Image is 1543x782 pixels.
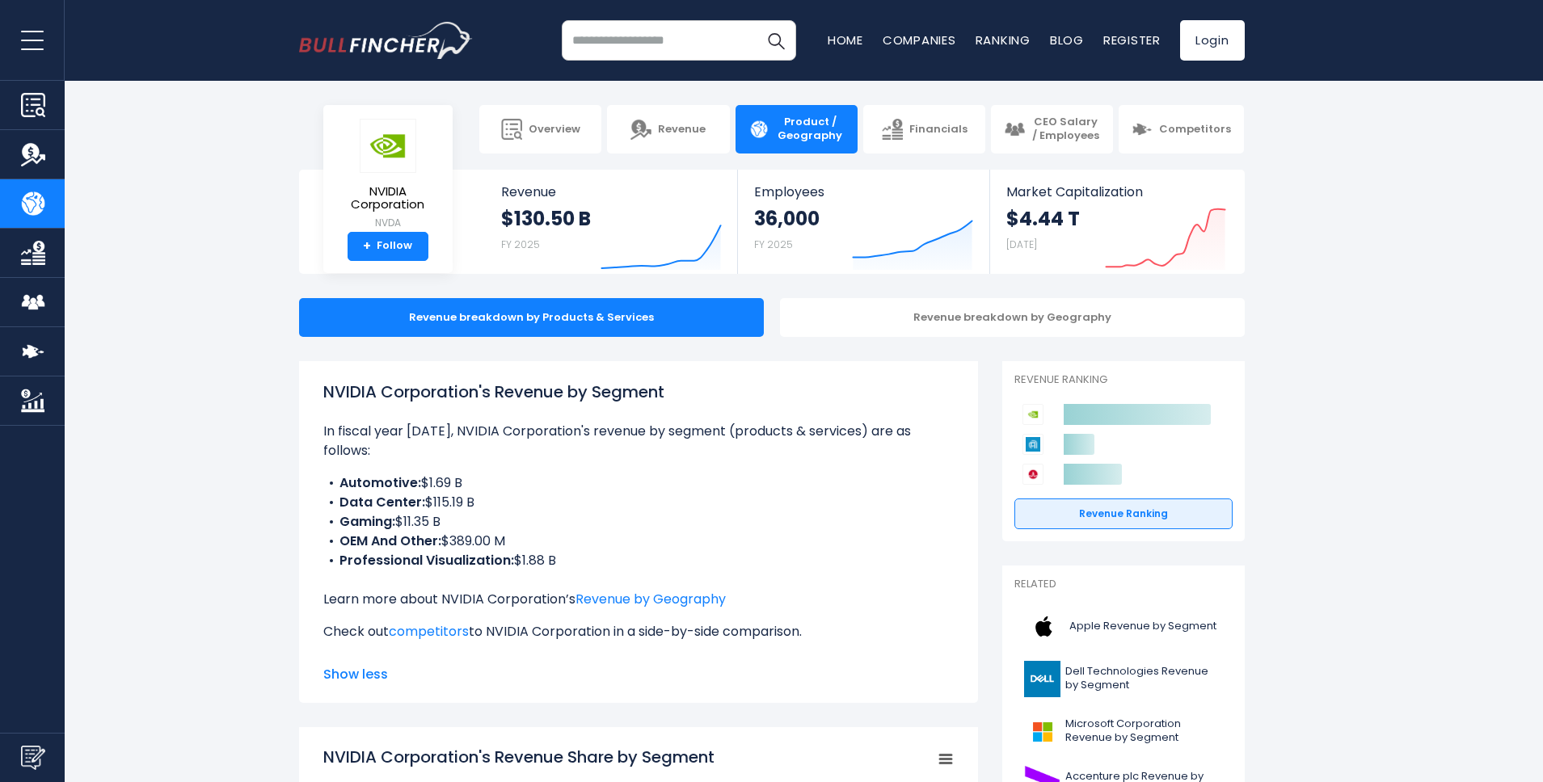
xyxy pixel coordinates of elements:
span: Overview [529,123,580,137]
a: Market Capitalization $4.44 T [DATE] [990,170,1242,274]
strong: + [363,239,371,254]
strong: $4.44 T [1006,206,1080,231]
a: Apple Revenue by Segment [1014,604,1233,649]
img: NVIDIA Corporation competitors logo [1022,404,1043,425]
small: [DATE] [1006,238,1037,251]
small: FY 2025 [754,238,793,251]
a: Companies [883,32,956,48]
a: Overview [479,105,601,153]
li: $1.69 B [323,473,954,493]
img: Broadcom competitors logo [1022,464,1043,485]
b: Professional Visualization: [339,551,514,570]
strong: 36,000 [754,206,820,231]
img: Applied Materials competitors logo [1022,434,1043,455]
button: Search [756,20,796,61]
a: Microsoft Corporation Revenue by Segment [1014,709,1233,754]
span: NVIDIA Corporation [336,185,440,212]
p: Related [1014,578,1233,591]
b: OEM And Other: [339,532,441,550]
a: Go to homepage [299,22,473,59]
strong: $130.50 B [501,206,591,231]
a: Register [1103,32,1161,48]
p: Revenue Ranking [1014,373,1233,387]
a: Blog [1050,32,1084,48]
a: Home [828,32,863,48]
span: Dell Technologies Revenue by Segment [1065,665,1223,692]
span: Revenue [501,184,722,200]
div: Revenue breakdown by Geography [780,298,1245,337]
p: Learn more about NVIDIA Corporation’s [323,590,954,609]
span: Financials [909,123,968,137]
span: Microsoft Corporation Revenue by Segment [1065,717,1223,745]
a: Ranking [976,32,1031,48]
a: Revenue Ranking [1014,498,1233,529]
span: Product / Geography [776,116,845,143]
a: NVIDIA Corporation NVDA [335,118,441,232]
img: bullfincher logo [299,22,473,59]
span: CEO Salary / Employees [1031,116,1100,143]
a: Revenue by Geography [575,590,726,608]
li: $389.00 M [323,532,954,551]
span: Revenue [658,123,706,137]
h1: NVIDIA Corporation's Revenue by Segment [323,380,954,404]
span: Market Capitalization [1006,184,1226,200]
a: Competitors [1119,105,1244,153]
a: Revenue $130.50 B FY 2025 [485,170,738,274]
b: Data Center: [339,493,425,511]
li: $1.88 B [323,551,954,570]
span: Competitors [1159,123,1231,137]
a: Revenue [607,105,729,153]
p: In fiscal year [DATE], NVIDIA Corporation's revenue by segment (products & services) are as follows: [323,422,954,460]
a: +Follow [348,232,428,261]
img: DELL logo [1024,661,1060,697]
img: AAPL logo [1024,608,1065,645]
span: Employees [754,184,973,200]
small: FY 2025 [501,238,540,251]
a: Login [1180,20,1245,61]
span: Apple Revenue by Segment [1069,620,1216,633]
a: Employees 36,000 FY 2025 [738,170,989,274]
b: Gaming: [339,512,395,531]
li: $11.35 B [323,512,954,532]
li: $115.19 B [323,493,954,512]
a: competitors [389,622,469,641]
img: MSFT logo [1024,713,1060,750]
tspan: NVIDIA Corporation's Revenue Share by Segment [323,746,715,768]
a: Financials [863,105,985,153]
div: Revenue breakdown by Products & Services [299,298,764,337]
span: Show less [323,665,954,684]
b: Automotive: [339,473,421,492]
small: NVDA [336,216,440,230]
a: Product / Geography [736,105,858,153]
a: CEO Salary / Employees [991,105,1113,153]
p: Check out to NVIDIA Corporation in a side-by-side comparison. [323,622,954,641]
a: Dell Technologies Revenue by Segment [1014,657,1233,701]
